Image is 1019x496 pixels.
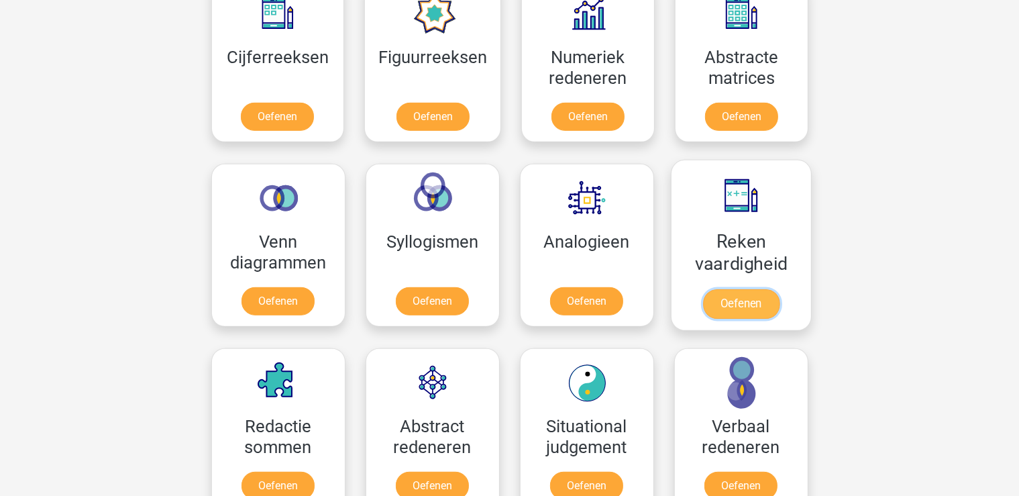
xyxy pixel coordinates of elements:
a: Oefenen [550,287,623,315]
a: Oefenen [241,103,314,131]
a: Oefenen [242,287,315,315]
a: Oefenen [702,289,779,319]
a: Oefenen [705,103,778,131]
a: Oefenen [551,103,625,131]
a: Oefenen [396,287,469,315]
a: Oefenen [396,103,470,131]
